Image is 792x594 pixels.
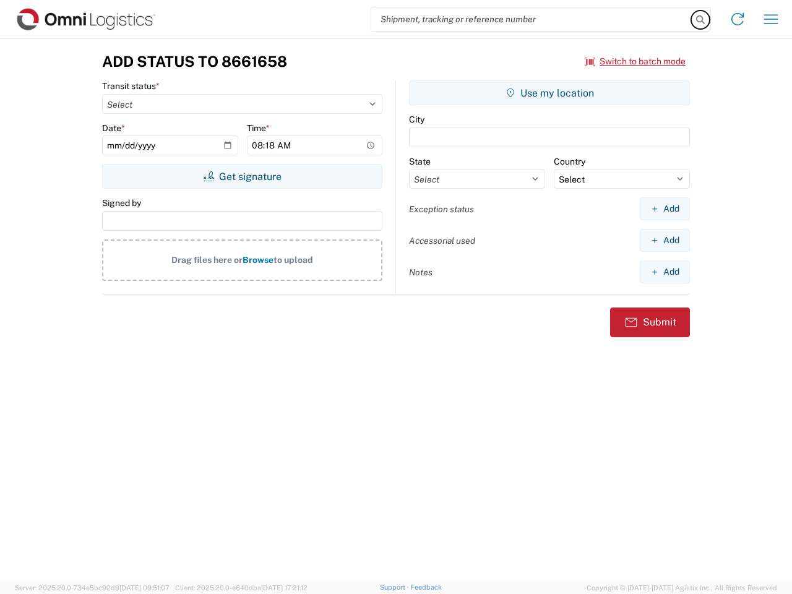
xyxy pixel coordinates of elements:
[175,584,308,592] span: Client: 2025.20.0-e640dba
[102,53,287,71] h3: Add Status to 8661658
[409,156,431,167] label: State
[409,235,475,246] label: Accessorial used
[409,267,433,278] label: Notes
[409,204,474,215] label: Exception status
[585,51,686,72] button: Switch to batch mode
[102,80,160,92] label: Transit status
[409,114,424,125] label: City
[15,584,170,592] span: Server: 2025.20.0-734e5bc92d9
[273,255,313,265] span: to upload
[243,255,273,265] span: Browse
[554,156,585,167] label: Country
[247,123,270,134] label: Time
[371,7,692,31] input: Shipment, tracking or reference number
[640,229,690,252] button: Add
[119,584,170,592] span: [DATE] 09:51:07
[380,583,411,591] a: Support
[410,583,442,591] a: Feedback
[640,197,690,220] button: Add
[409,80,690,105] button: Use my location
[102,123,125,134] label: Date
[587,582,777,593] span: Copyright © [DATE]-[DATE] Agistix Inc., All Rights Reserved
[640,260,690,283] button: Add
[102,164,382,189] button: Get signature
[261,584,308,592] span: [DATE] 17:21:12
[171,255,243,265] span: Drag files here or
[610,308,690,337] button: Submit
[102,197,141,209] label: Signed by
